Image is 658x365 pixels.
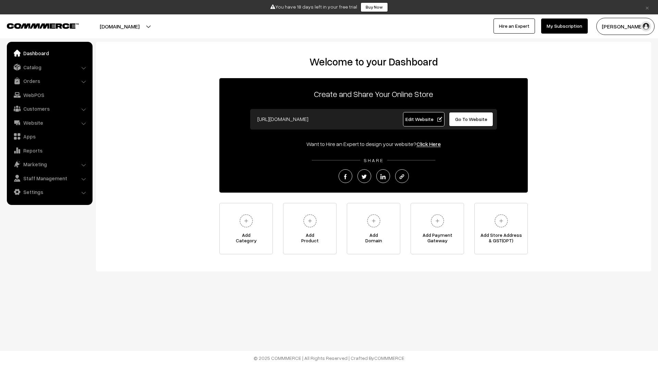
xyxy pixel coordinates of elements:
[301,211,319,230] img: plus.svg
[641,21,651,32] img: user
[103,56,644,68] h2: Welcome to your Dashboard
[283,232,336,246] span: Add Product
[411,203,464,254] a: Add PaymentGateway
[9,75,90,87] a: Orders
[9,61,90,73] a: Catalog
[219,140,528,148] div: Want to Hire an Expert to design your website?
[9,130,90,143] a: Apps
[493,19,535,34] a: Hire an Expert
[76,18,163,35] button: [DOMAIN_NAME]
[364,211,383,230] img: plus.svg
[403,112,445,126] a: Edit Website
[9,47,90,59] a: Dashboard
[361,2,388,12] a: Buy Now
[9,186,90,198] a: Settings
[416,141,441,147] a: Click Here
[428,211,447,230] img: plus.svg
[347,232,400,246] span: Add Domain
[405,116,442,122] span: Edit Website
[492,211,511,230] img: plus.svg
[643,3,652,11] a: ×
[596,18,655,35] button: [PERSON_NAME]
[2,2,656,12] div: You have 18 days left in your free trial
[9,172,90,184] a: Staff Management
[9,144,90,157] a: Reports
[220,232,272,246] span: Add Category
[9,158,90,170] a: Marketing
[475,232,527,246] span: Add Store Address & GST(OPT)
[219,203,273,254] a: AddCategory
[374,355,404,361] a: COMMMERCE
[9,117,90,129] a: Website
[541,19,588,34] a: My Subscription
[411,232,464,246] span: Add Payment Gateway
[237,211,256,230] img: plus.svg
[347,203,400,254] a: AddDomain
[7,21,67,29] a: COMMMERCE
[455,116,487,122] span: Go To Website
[9,89,90,101] a: WebPOS
[474,203,528,254] a: Add Store Address& GST(OPT)
[449,112,493,126] a: Go To Website
[283,203,337,254] a: AddProduct
[219,88,528,100] p: Create and Share Your Online Store
[360,157,387,163] span: SHARE
[9,102,90,115] a: Customers
[7,23,79,28] img: COMMMERCE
